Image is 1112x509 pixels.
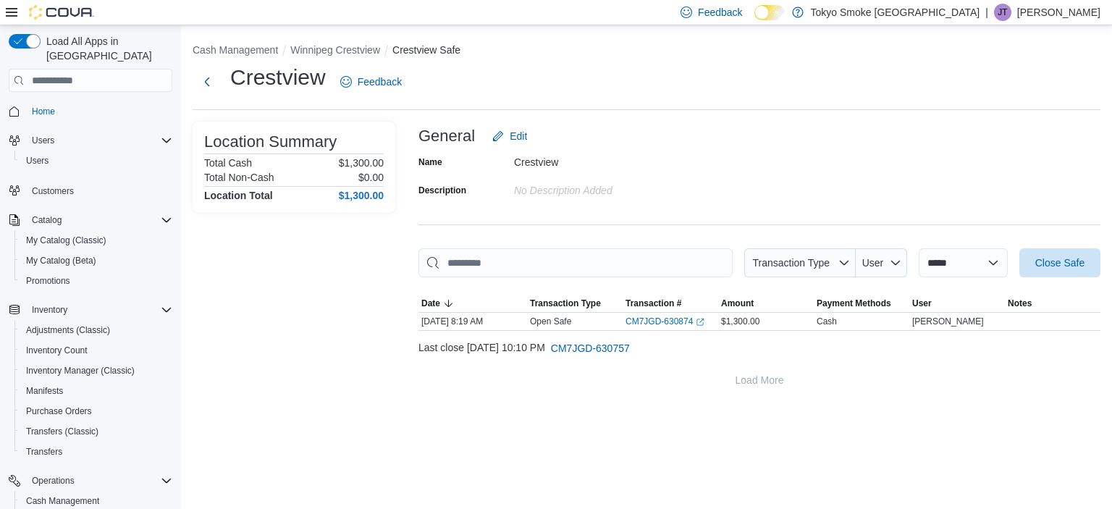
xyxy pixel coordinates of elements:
span: Payment Methods [817,298,891,309]
span: My Catalog (Classic) [20,232,172,249]
button: Catalog [3,210,178,230]
span: Promotions [20,272,172,290]
button: Payment Methods [814,295,909,312]
span: Load All Apps in [GEOGRAPHIC_DATA] [41,34,172,63]
button: Transaction Type [527,295,623,312]
button: Operations [26,472,80,489]
span: Inventory [26,301,172,319]
span: User [862,257,884,269]
p: Tokyo Smoke [GEOGRAPHIC_DATA] [811,4,980,21]
span: User [912,298,932,309]
label: Description [418,185,466,196]
a: My Catalog (Classic) [20,232,112,249]
span: Users [20,152,172,169]
button: Users [14,151,178,171]
span: Amount [721,298,754,309]
span: JT [998,4,1007,21]
span: Transaction Type [752,257,830,269]
span: Date [421,298,440,309]
a: Adjustments (Classic) [20,321,116,339]
button: Transaction Type [744,248,856,277]
p: $1,300.00 [339,157,384,169]
a: Transfers (Classic) [20,423,104,440]
a: Promotions [20,272,76,290]
span: Manifests [20,382,172,400]
span: Inventory Count [20,342,172,359]
span: My Catalog (Beta) [26,255,96,266]
span: Notes [1008,298,1032,309]
img: Cova [29,5,94,20]
span: Dark Mode [754,20,755,21]
button: Users [3,130,178,151]
span: My Catalog (Classic) [26,235,106,246]
span: Purchase Orders [26,405,92,417]
span: Catalog [32,214,62,226]
button: Promotions [14,271,178,291]
span: Inventory Manager (Classic) [26,365,135,377]
button: Purchase Orders [14,401,178,421]
span: Transfers [26,446,62,458]
a: Customers [26,182,80,200]
p: | [985,4,988,21]
h1: Crestview [230,63,326,92]
div: [DATE] 8:19 AM [418,313,527,330]
h3: General [418,127,475,145]
a: My Catalog (Beta) [20,252,102,269]
input: This is a search bar. As you type, the results lower in the page will automatically filter. [418,248,733,277]
h3: Location Summary [204,133,337,151]
button: Inventory Count [14,340,178,361]
button: Transfers (Classic) [14,421,178,442]
span: Operations [26,472,172,489]
span: Transfers [20,443,172,460]
span: [PERSON_NAME] [912,316,984,327]
button: Load More [418,366,1100,395]
span: $1,300.00 [721,316,759,327]
span: Customers [26,181,172,199]
button: Close Safe [1019,248,1100,277]
a: Transfers [20,443,68,460]
a: Manifests [20,382,69,400]
label: Name [418,156,442,168]
span: Cash Management [26,495,99,507]
h6: Total Cash [204,157,252,169]
span: Transaction Type [530,298,601,309]
span: Transfers (Classic) [20,423,172,440]
div: Cash [817,316,837,327]
span: CM7JGD-630757 [551,341,630,356]
button: Transfers [14,442,178,462]
button: Notes [1005,295,1100,312]
button: Date [418,295,527,312]
span: Adjustments (Classic) [20,321,172,339]
svg: External link [696,318,704,327]
button: Inventory [3,300,178,320]
button: CM7JGD-630757 [545,334,636,363]
button: Catalog [26,211,67,229]
h4: Location Total [204,190,273,201]
div: Last close [DATE] 10:10 PM [418,334,1100,363]
span: My Catalog (Beta) [20,252,172,269]
span: Close Safe [1035,256,1084,270]
span: Inventory Count [26,345,88,356]
div: Crestview [514,151,708,168]
span: Purchase Orders [20,403,172,420]
span: Feedback [698,5,742,20]
span: Users [26,155,49,167]
span: Catalog [26,211,172,229]
a: Purchase Orders [20,403,98,420]
button: Edit [486,122,533,151]
button: Next [193,67,222,96]
a: Feedback [334,67,408,96]
div: No Description added [514,179,708,196]
span: Manifests [26,385,63,397]
button: User [909,295,1005,312]
span: Users [32,135,54,146]
p: [PERSON_NAME] [1017,4,1100,21]
a: Users [20,152,54,169]
span: Promotions [26,275,70,287]
h4: $1,300.00 [339,190,384,201]
span: Load More [736,373,784,387]
a: Home [26,103,61,120]
div: Jade Thiessen [994,4,1011,21]
a: CM7JGD-630874External link [625,316,704,327]
button: Crestview Safe [392,44,460,56]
